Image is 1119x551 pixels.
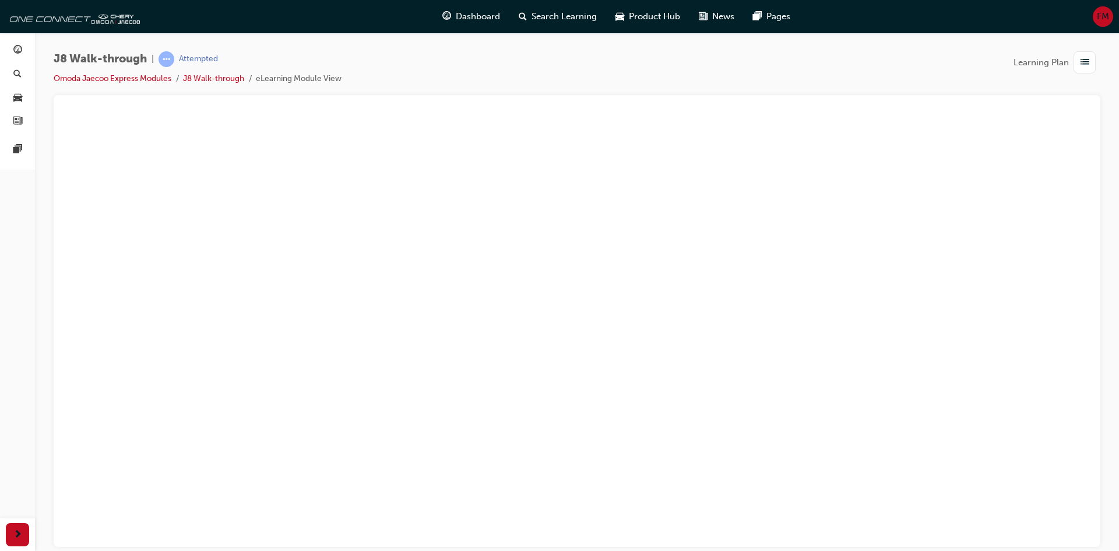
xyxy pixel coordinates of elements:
[54,52,147,66] span: J8 Walk-through
[744,5,800,29] a: pages-iconPages
[179,54,218,65] div: Attempted
[1097,10,1109,23] span: FM
[1014,56,1069,69] span: Learning Plan
[183,73,244,83] a: J8 Walk-through
[13,69,22,80] span: search-icon
[152,52,154,66] span: |
[13,528,22,542] span: next-icon
[766,10,790,23] span: Pages
[1014,51,1100,73] button: Learning Plan
[159,51,174,67] span: learningRecordVerb_ATTEMPT-icon
[442,9,451,24] span: guage-icon
[519,9,527,24] span: search-icon
[689,5,744,29] a: news-iconNews
[13,93,22,103] span: car-icon
[6,5,140,28] img: oneconnect
[256,72,342,86] li: eLearning Module View
[606,5,689,29] a: car-iconProduct Hub
[1081,55,1089,70] span: list-icon
[615,9,624,24] span: car-icon
[712,10,734,23] span: News
[699,9,708,24] span: news-icon
[13,45,22,56] span: guage-icon
[13,117,22,127] span: news-icon
[509,5,606,29] a: search-iconSearch Learning
[629,10,680,23] span: Product Hub
[1093,6,1113,27] button: FM
[456,10,500,23] span: Dashboard
[532,10,597,23] span: Search Learning
[54,73,171,83] a: Omoda Jaecoo Express Modules
[433,5,509,29] a: guage-iconDashboard
[13,145,22,155] span: pages-icon
[753,9,762,24] span: pages-icon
